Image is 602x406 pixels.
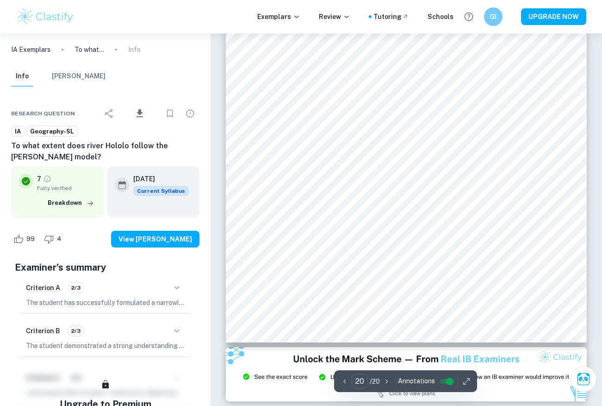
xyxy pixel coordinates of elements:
h6: Criterion A [26,283,60,293]
div: Download [120,101,159,126]
div: Like [11,232,40,247]
span: 2/3 [68,284,84,292]
span: Current Syllabus [133,186,189,196]
div: Bookmark [161,104,179,123]
button: Help and Feedback [461,9,477,25]
h6: GI [488,12,498,22]
p: Review [319,12,350,22]
span: 4 [52,235,66,244]
span: IA [12,127,24,136]
button: [PERSON_NAME] [52,66,106,87]
p: 7 [37,174,41,184]
button: Breakdown [45,196,96,210]
p: The student has successfully formulated a narrowly focused geographical fieldwork question and ju... [26,298,185,308]
span: Research question [11,109,75,118]
button: Info [11,66,33,87]
p: The student demonstrated a strong understanding of the methods selected for primary and secondary... [26,341,185,351]
p: Info [128,44,141,55]
span: Geography-SL [27,127,77,136]
p: Exemplars [257,12,300,22]
h6: Criterion B [26,326,60,336]
a: Geography-SL [26,126,78,137]
button: GI [484,7,503,26]
a: Grade fully verified [43,175,51,183]
button: View [PERSON_NAME] [111,231,199,247]
p: To what extent does river Hololo follow the [PERSON_NAME] model? [74,44,104,55]
h6: To what extent does river Hololo follow the [PERSON_NAME] model? [11,140,199,163]
h5: Examiner's summary [15,260,196,274]
a: Tutoring [373,12,409,22]
h6: [DATE] [133,174,181,184]
img: Clastify logo [16,7,75,26]
a: IA Exemplars [11,44,50,55]
span: Annotations [398,376,435,386]
button: Ask Clai [571,366,596,392]
div: Report issue [181,104,199,123]
img: Ad [226,347,587,401]
a: IA [11,126,25,137]
div: This exemplar is based on the current syllabus. Feel free to refer to it for inspiration/ideas wh... [133,186,189,196]
p: / 20 [370,376,380,387]
span: 2/3 [68,327,84,335]
span: Fully verified [37,184,96,192]
div: Dislike [42,232,66,247]
span: 99 [21,235,40,244]
button: UPGRADE NOW [521,8,586,25]
a: Schools [428,12,453,22]
div: Share [100,104,118,123]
